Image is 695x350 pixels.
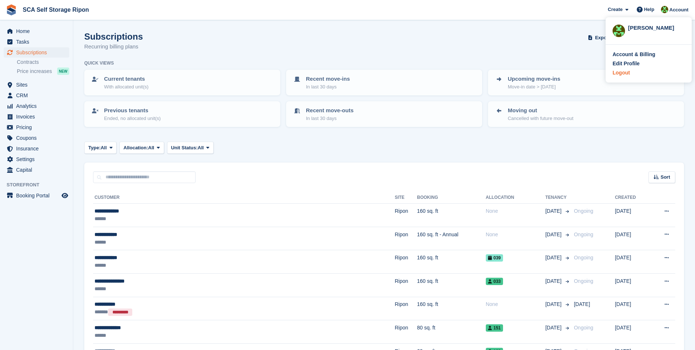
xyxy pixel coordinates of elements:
a: menu [4,122,69,132]
span: Ongoing [574,325,593,331]
img: Kelly Neesham [613,25,625,37]
a: menu [4,112,69,122]
p: Recent move-outs [306,106,354,115]
td: Ripon [395,320,417,344]
span: [DATE] [545,300,563,308]
p: Ended, no allocated unit(s) [104,115,161,122]
td: Ripon [395,227,417,250]
th: Site [395,192,417,204]
a: menu [4,133,69,143]
td: Ripon [395,297,417,320]
button: Unit Status: All [167,142,214,154]
p: Move-in date > [DATE] [508,83,560,91]
div: None [486,207,546,215]
p: Moving out [508,106,573,115]
span: Unit Status: [171,144,198,152]
a: menu [4,165,69,175]
a: menu [4,101,69,111]
a: Price increases NEW [17,67,69,75]
p: With allocated unit(s) [104,83,148,91]
a: SCA Self Storage Ripon [20,4,92,16]
span: [DATE] [545,254,563,262]
span: Price increases [17,68,52,75]
span: All [148,144,154,152]
p: Cancelled with future move-out [508,115,573,122]
p: Previous tenants [104,106,161,115]
span: CRM [16,90,60,101]
th: Booking [417,192,486,204]
a: Account & Billing [613,51,685,58]
th: Allocation [486,192,546,204]
td: Ripon [395,250,417,274]
a: Upcoming move-ins Move-in date > [DATE] [489,70,683,95]
span: [DATE] [545,277,563,285]
a: Recent move-ins In last 30 days [287,70,481,95]
span: Create [608,6,622,13]
button: Type: All [84,142,117,154]
div: Edit Profile [613,60,640,68]
img: stora-icon-8386f47178a22dfd0bd8f6a31ec36ba5ce8667c1dd55bd0f319d3a0aa187defe.svg [6,4,17,15]
td: 160 sq. ft [417,204,486,227]
span: Capital [16,165,60,175]
span: 151 [486,324,503,332]
h6: Quick views [84,60,114,66]
th: Customer [93,192,395,204]
span: [DATE] [545,324,563,332]
td: 80 sq. ft [417,320,486,344]
a: menu [4,143,69,154]
a: Current tenants With allocated unit(s) [85,70,280,95]
span: Coupons [16,133,60,143]
span: Export [595,34,610,41]
span: Home [16,26,60,36]
span: Sort [661,174,670,181]
td: [DATE] [615,204,650,227]
p: Upcoming move-ins [508,75,560,83]
span: 039 [486,254,503,262]
div: NEW [57,68,69,75]
td: 160 sq. ft [417,297,486,320]
span: Analytics [16,101,60,111]
img: Kelly Neesham [661,6,668,13]
span: Settings [16,154,60,164]
span: Subscriptions [16,47,60,58]
span: Ongoing [574,278,593,284]
span: Ongoing [574,255,593,260]
a: menu [4,154,69,164]
th: Tenancy [545,192,571,204]
p: Current tenants [104,75,148,83]
td: 160 sq. ft [417,273,486,297]
span: All [198,144,204,152]
span: 033 [486,278,503,285]
td: [DATE] [615,227,650,250]
span: All [101,144,107,152]
a: menu [4,26,69,36]
a: menu [4,80,69,90]
span: Sites [16,80,60,90]
td: [DATE] [615,320,650,344]
p: In last 30 days [306,115,354,122]
td: [DATE] [615,250,650,274]
a: menu [4,37,69,47]
span: Booking Portal [16,190,60,201]
a: Edit Profile [613,60,685,68]
td: Ripon [395,204,417,227]
span: Ongoing [574,208,593,214]
td: 160 sq. ft - Annual [417,227,486,250]
a: Previous tenants Ended, no allocated unit(s) [85,102,280,126]
p: In last 30 days [306,83,350,91]
button: Allocation: All [119,142,164,154]
span: Insurance [16,143,60,154]
span: Tasks [16,37,60,47]
div: Account & Billing [613,51,655,58]
span: Pricing [16,122,60,132]
h1: Subscriptions [84,32,143,41]
span: Storefront [7,181,73,189]
span: Ongoing [574,231,593,237]
a: Logout [613,69,685,77]
span: [DATE] [545,231,563,238]
span: Help [644,6,654,13]
p: Recent move-ins [306,75,350,83]
a: Preview store [60,191,69,200]
span: Allocation: [123,144,148,152]
a: Recent move-outs In last 30 days [287,102,481,126]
